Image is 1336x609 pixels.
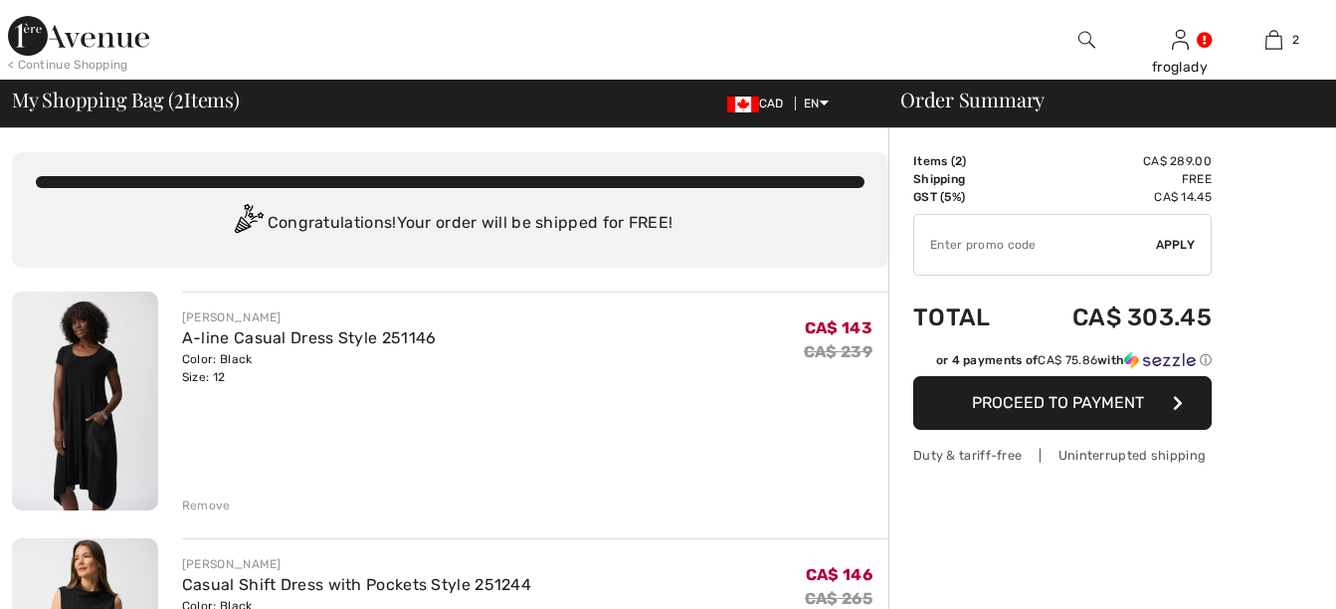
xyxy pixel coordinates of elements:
img: Congratulation2.svg [228,204,268,244]
button: Proceed to Payment [913,376,1212,430]
span: 2 [955,154,962,168]
span: 2 [174,85,184,110]
span: CAD [727,97,792,110]
span: CA$ 146 [806,565,872,584]
a: Sign In [1172,30,1189,49]
td: Items ( ) [913,152,1020,170]
span: EN [804,97,829,110]
span: CA$ 143 [805,318,872,337]
td: Total [913,284,1020,351]
a: A-line Casual Dress Style 251146 [182,328,437,347]
img: 1ère Avenue [8,16,149,56]
span: Proceed to Payment [972,393,1144,412]
td: Free [1020,170,1212,188]
td: CA$ 289.00 [1020,152,1212,170]
span: 2 [1292,31,1299,49]
td: GST (5%) [913,188,1020,206]
span: Apply [1156,236,1196,254]
s: CA$ 265 [805,589,872,608]
img: My Info [1172,28,1189,52]
div: or 4 payments ofCA$ 75.86withSezzle Click to learn more about Sezzle [913,351,1212,376]
td: Shipping [913,170,1020,188]
img: Canadian Dollar [727,97,759,112]
td: CA$ 14.45 [1020,188,1212,206]
input: Promo code [914,215,1156,275]
span: My Shopping Bag ( Items) [12,90,240,109]
div: Duty & tariff-free | Uninterrupted shipping [913,446,1212,465]
img: search the website [1078,28,1095,52]
s: CA$ 239 [804,342,872,361]
div: Remove [182,497,231,514]
div: Color: Black Size: 12 [182,350,437,386]
td: CA$ 303.45 [1020,284,1212,351]
div: < Continue Shopping [8,56,128,74]
div: or 4 payments of with [936,351,1212,369]
div: Order Summary [876,90,1324,109]
div: [PERSON_NAME] [182,555,531,573]
img: My Bag [1265,28,1282,52]
a: Casual Shift Dress with Pockets Style 251244 [182,575,531,594]
div: Congratulations! Your order will be shipped for FREE! [36,204,864,244]
div: [PERSON_NAME] [182,308,437,326]
img: Sezzle [1124,351,1196,369]
div: froglady [1134,57,1226,78]
img: A-line Casual Dress Style 251146 [12,292,158,510]
a: 2 [1228,28,1319,52]
span: CA$ 75.86 [1038,353,1097,367]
